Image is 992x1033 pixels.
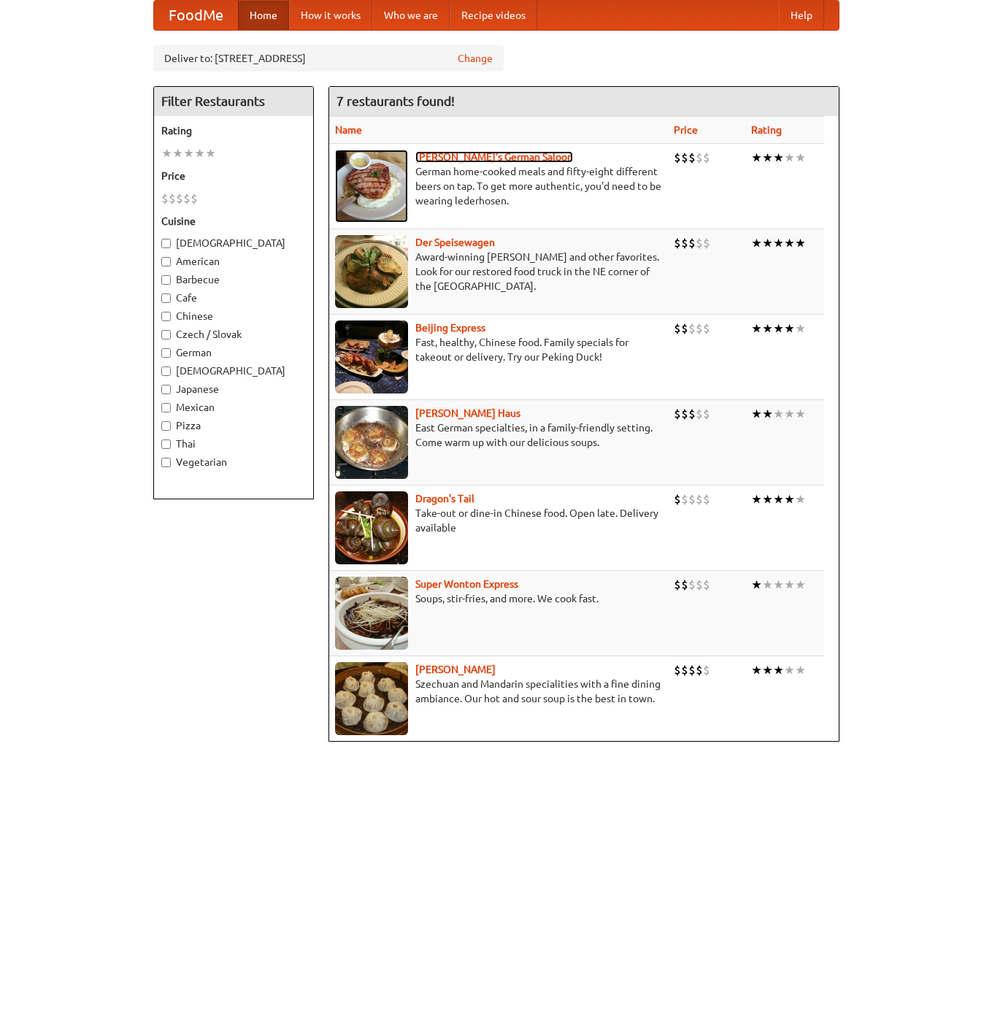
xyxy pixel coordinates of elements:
li: ★ [795,577,806,593]
label: [DEMOGRAPHIC_DATA] [161,236,306,250]
li: ★ [795,662,806,678]
li: ★ [751,406,762,422]
input: Thai [161,439,171,449]
img: speisewagen.jpg [335,235,408,308]
li: $ [681,235,688,251]
li: $ [696,491,703,507]
label: Czech / Slovak [161,327,306,342]
li: ★ [751,662,762,678]
li: ★ [773,406,784,422]
li: $ [674,406,681,422]
ng-pluralize: 7 restaurants found! [337,94,455,108]
input: German [161,348,171,358]
li: $ [703,150,710,166]
a: Rating [751,124,782,136]
h4: Filter Restaurants [154,87,313,116]
li: ★ [773,662,784,678]
li: $ [688,320,696,337]
li: $ [696,662,703,678]
li: $ [681,406,688,422]
a: How it works [289,1,372,30]
input: Mexican [161,403,171,412]
li: ★ [795,320,806,337]
label: [DEMOGRAPHIC_DATA] [161,364,306,378]
li: ★ [762,577,773,593]
input: Pizza [161,421,171,431]
input: Vegetarian [161,458,171,467]
a: Beijing Express [415,322,485,334]
a: Dragon's Tail [415,493,474,504]
li: ★ [784,662,795,678]
b: Super Wonton Express [415,578,518,590]
li: $ [703,235,710,251]
input: Japanese [161,385,171,394]
li: $ [674,235,681,251]
input: American [161,257,171,266]
li: ★ [784,577,795,593]
div: Deliver to: [STREET_ADDRESS] [153,45,504,72]
input: Chinese [161,312,171,321]
li: ★ [795,150,806,166]
li: $ [703,491,710,507]
li: ★ [194,145,205,161]
input: Barbecue [161,275,171,285]
img: esthers.jpg [335,150,408,223]
li: ★ [773,320,784,337]
li: $ [176,191,183,207]
li: $ [703,662,710,678]
a: Der Speisewagen [415,237,495,248]
li: ★ [795,406,806,422]
li: $ [696,235,703,251]
a: Recipe videos [450,1,537,30]
li: $ [681,662,688,678]
label: American [161,254,306,269]
li: $ [688,662,696,678]
li: ★ [784,235,795,251]
li: $ [696,320,703,337]
li: ★ [183,145,194,161]
li: $ [688,491,696,507]
label: German [161,345,306,360]
label: Barbecue [161,272,306,287]
li: $ [674,150,681,166]
li: ★ [784,150,795,166]
b: [PERSON_NAME]'s German Saloon [415,151,573,163]
input: Cafe [161,293,171,303]
li: ★ [762,406,773,422]
li: $ [703,320,710,337]
li: ★ [762,320,773,337]
label: Chinese [161,309,306,323]
li: ★ [751,235,762,251]
li: $ [191,191,198,207]
p: German home-cooked meals and fifty-eight different beers on tap. To get more authentic, you'd nee... [335,164,662,208]
b: [PERSON_NAME] Haus [415,407,520,419]
li: ★ [773,235,784,251]
p: Fast, healthy, Chinese food. Family specials for takeout or delivery. Try our Peking Duck! [335,335,662,364]
p: Szechuan and Mandarin specialities with a fine dining ambiance. Our hot and sour soup is the best... [335,677,662,706]
a: Price [674,124,698,136]
label: Thai [161,437,306,451]
li: ★ [751,320,762,337]
li: ★ [762,491,773,507]
a: Who we are [372,1,450,30]
h5: Cuisine [161,214,306,229]
li: ★ [784,491,795,507]
img: kohlhaus.jpg [335,406,408,479]
li: ★ [751,150,762,166]
li: $ [161,191,169,207]
li: $ [681,320,688,337]
li: ★ [795,491,806,507]
li: ★ [773,150,784,166]
img: dragon.jpg [335,491,408,564]
a: Name [335,124,362,136]
li: ★ [784,320,795,337]
label: Vegetarian [161,455,306,469]
input: [DEMOGRAPHIC_DATA] [161,366,171,376]
a: [PERSON_NAME] [415,664,496,675]
input: [DEMOGRAPHIC_DATA] [161,239,171,248]
li: ★ [773,577,784,593]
